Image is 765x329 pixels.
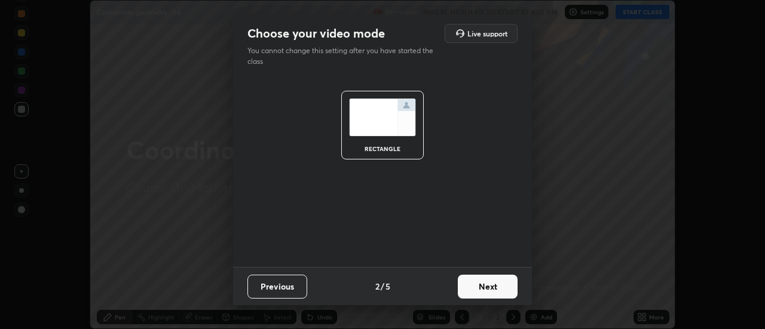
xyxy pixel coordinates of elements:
h4: / [381,280,384,293]
h2: Choose your video mode [247,26,385,41]
button: Next [458,275,518,299]
h5: Live support [467,30,507,37]
div: rectangle [359,146,406,152]
h4: 2 [375,280,380,293]
h4: 5 [385,280,390,293]
img: normalScreenIcon.ae25ed63.svg [349,99,416,136]
button: Previous [247,275,307,299]
p: You cannot change this setting after you have started the class [247,45,441,67]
